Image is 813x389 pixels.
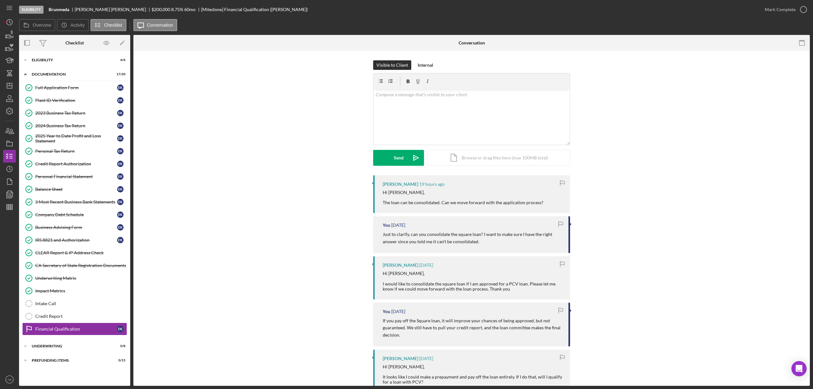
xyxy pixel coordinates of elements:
a: CA Secretary of State Registration Documents [22,259,127,272]
time: 2025-10-14 23:35 [419,182,445,187]
a: 2024 Business Tax ReturnEK [22,119,127,132]
div: 3 Most Recent Business Bank Statements [35,199,117,205]
div: Company Debt Schedule [35,212,117,217]
div: Open Intercom Messenger [791,361,807,376]
div: Impact Metrics [35,288,127,293]
div: 60 mo [184,7,196,12]
div: Hi [PERSON_NAME], I would like to consolidate the square loan if I am approved for a PCV loan. Pl... [383,271,564,291]
time: 2025-10-09 23:49 [391,223,405,228]
div: Balance Sheet [35,187,117,192]
a: Plaid ID VerificationEK [22,94,127,107]
div: Mark Complete [765,3,796,16]
button: AE [3,373,16,386]
div: Hi [PERSON_NAME], The loan can be consolidated. Can we move forward with the application process? [383,190,543,205]
div: E K [117,161,124,167]
div: Financial Qualification [35,326,117,332]
a: Personal Financial StatementEK [22,170,127,183]
div: Eligibility [19,6,44,14]
div: Hi [PERSON_NAME], It looks like I could make a prepayment and pay off the loan entirely. If I do ... [383,364,564,385]
button: Internal [414,60,436,70]
div: You [383,223,390,228]
p: Just to clarify, can you consolidate the square loan? I want to make sure I have the right answer... [383,231,562,245]
div: Plaid ID Verification [35,98,117,103]
div: Documentation [32,72,110,76]
div: E K [117,326,124,332]
label: Activity [71,23,84,28]
button: Visible to Client [373,60,411,70]
div: 0 / 8 [114,344,125,348]
a: Business Advising FormEK [22,221,127,234]
a: Credit Report AuthorizationEK [22,158,127,170]
a: IRS 8821 and AuthorizationEK [22,234,127,246]
div: Business Advising Form [35,225,117,230]
div: [Milestone] Financial Qualification ([PERSON_NAME]) [201,7,308,12]
div: E K [117,186,124,192]
div: E K [117,199,124,205]
a: Company Debt ScheduleEK [22,208,127,221]
a: Full Application FormEK [22,81,127,94]
button: Activity [57,19,89,31]
div: Prefunding Items [32,359,110,362]
a: Credit Report [22,310,127,323]
a: Intake Call [22,297,127,310]
div: E K [117,237,124,243]
a: 2023 Business Tax ReturnEK [22,107,127,119]
a: CLEAR Report & IP Address Check [22,246,127,259]
a: Financial QualificationEK [22,323,127,335]
label: Checklist [104,23,122,28]
div: E K [117,97,124,104]
div: Full Application Form [35,85,117,90]
div: E K [117,211,124,218]
div: E K [117,173,124,180]
button: Conversation [133,19,178,31]
div: Personal Financial Statement [35,174,117,179]
div: Eligibility [32,58,110,62]
div: E K [117,110,124,116]
time: 2025-10-09 21:18 [419,263,433,268]
a: Personal Tax ReturnEK [22,145,127,158]
div: Credit Report Authorization [35,161,117,166]
div: Internal [418,60,433,70]
div: IRS 8821 and Authorization [35,238,117,243]
div: Underwriting [32,344,110,348]
div: Personal Tax Return [35,149,117,154]
div: Intake Call [35,301,127,306]
button: Send [373,150,424,166]
div: Send [394,150,404,166]
text: AE [8,378,12,381]
a: 2025 Year to Date Profit and Loss StatementEK [22,132,127,145]
div: [PERSON_NAME] [383,263,418,268]
div: 0 / 15 [114,359,125,362]
div: E K [117,224,124,231]
div: 8.75 % [171,7,183,12]
button: Checklist [91,19,126,31]
time: 2025-10-09 19:01 [419,356,433,361]
div: Credit Report [35,314,127,319]
div: 2025 Year to Date Profit and Loss Statement [35,133,117,144]
div: You [383,309,390,314]
span: $200,000 [151,7,170,12]
a: Underwriting Matrix [22,272,127,285]
div: Underwriting Matrix [35,276,127,281]
label: Overview [33,23,51,28]
div: E K [117,135,124,142]
div: Conversation [459,40,485,45]
div: [PERSON_NAME] [PERSON_NAME] [75,7,151,12]
div: CLEAR Report & IP Address Check [35,250,127,255]
div: 2023 Business Tax Return [35,111,117,116]
a: Balance SheetEK [22,183,127,196]
div: E K [117,123,124,129]
button: Mark Complete [758,3,810,16]
div: [PERSON_NAME] [383,356,418,361]
div: E K [117,148,124,154]
div: Checklist [65,40,84,45]
a: 3 Most Recent Business Bank StatementsEK [22,196,127,208]
p: If you pay off the Square loan, it will improve your chances of being approved, but not guarantee... [383,317,562,339]
button: Overview [19,19,55,31]
b: Brunmeda [49,7,69,12]
div: CA Secretary of State Registration Documents [35,263,127,268]
time: 2025-10-09 19:50 [391,309,405,314]
div: Visible to Client [376,60,408,70]
a: Impact Metrics [22,285,127,297]
div: [PERSON_NAME] [383,182,418,187]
